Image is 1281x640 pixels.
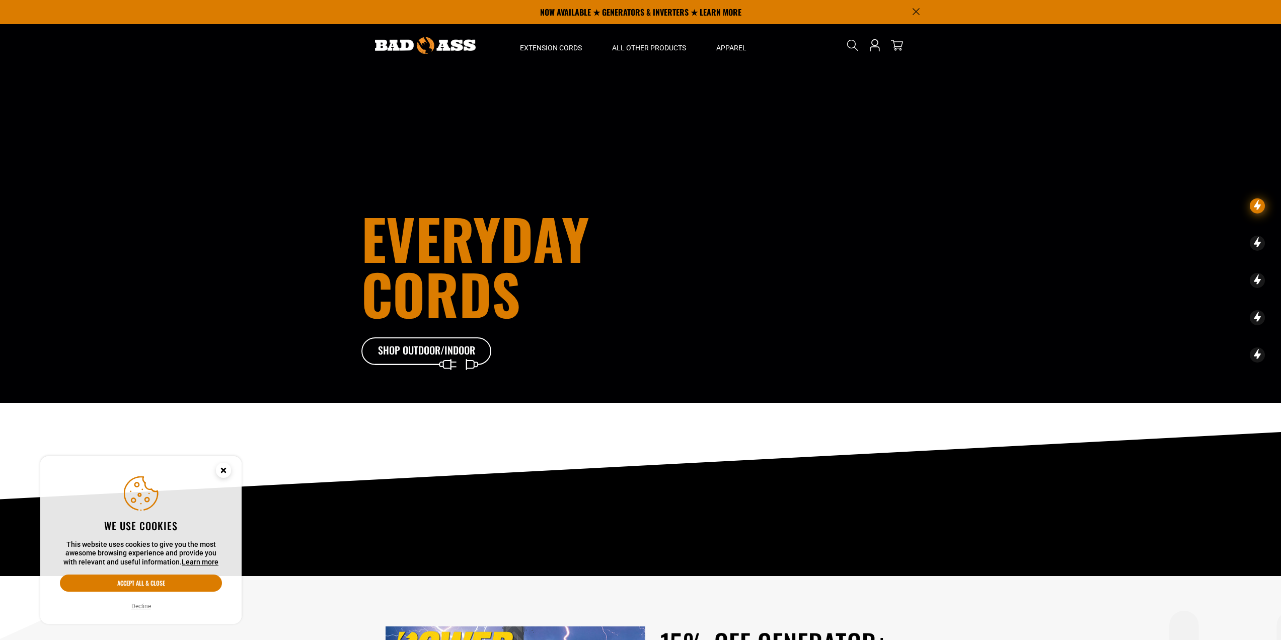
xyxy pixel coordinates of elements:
aside: Cookie Consent [40,456,242,624]
h1: Everyday cords [361,210,697,321]
summary: Apparel [701,24,762,66]
span: All Other Products [612,43,686,52]
button: Accept all & close [60,575,222,592]
summary: All Other Products [597,24,701,66]
summary: Extension Cords [505,24,597,66]
h2: We use cookies [60,519,222,532]
a: Shop Outdoor/Indoor [361,337,492,366]
a: Learn more [182,558,218,566]
summary: Search [845,37,861,53]
span: Extension Cords [520,43,582,52]
p: This website uses cookies to give you the most awesome browsing experience and provide you with r... [60,540,222,567]
span: Apparel [716,43,746,52]
button: Decline [128,601,154,611]
img: Bad Ass Extension Cords [375,37,476,54]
